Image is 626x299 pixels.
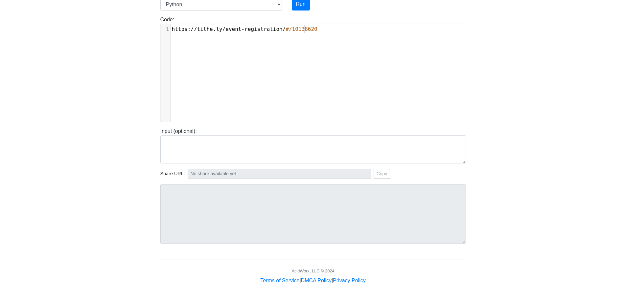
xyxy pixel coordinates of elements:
span: ly [216,26,222,32]
a: Terms of Service [260,278,299,283]
span: event [225,26,241,32]
span: : . [172,26,317,32]
div: Code: [155,16,471,122]
span: registration [244,26,283,32]
div: | | [260,277,365,285]
input: No share available yet [188,169,371,179]
a: DMCA Policy [301,278,332,283]
div: 1 [161,25,170,33]
span: - [241,26,244,32]
span: // [191,26,197,32]
span: tithe [197,26,213,32]
a: Privacy Policy [333,278,366,283]
span: / [283,26,286,32]
span: Share URL: [160,170,185,178]
button: Copy [374,169,390,179]
div: AcidWorx, LLC © 2024 [291,268,334,274]
div: Input (optional): [155,127,471,163]
span: https [172,26,188,32]
span: / [222,26,226,32]
span: #/10138620 [286,26,317,32]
